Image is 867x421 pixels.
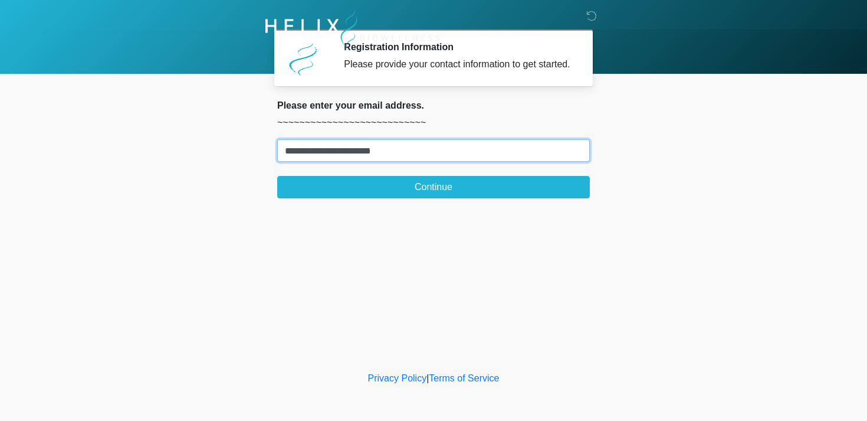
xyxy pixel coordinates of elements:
[265,9,441,51] img: Helix Biowellness Logo
[277,100,590,111] h2: Please enter your email address.
[277,176,590,198] button: Continue
[429,373,499,383] a: Terms of Service
[368,373,427,383] a: Privacy Policy
[426,373,429,383] a: |
[277,116,590,130] p: ~~~~~~~~~~~~~~~~~~~~~~~~~~~
[344,57,572,71] div: Please provide your contact information to get started.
